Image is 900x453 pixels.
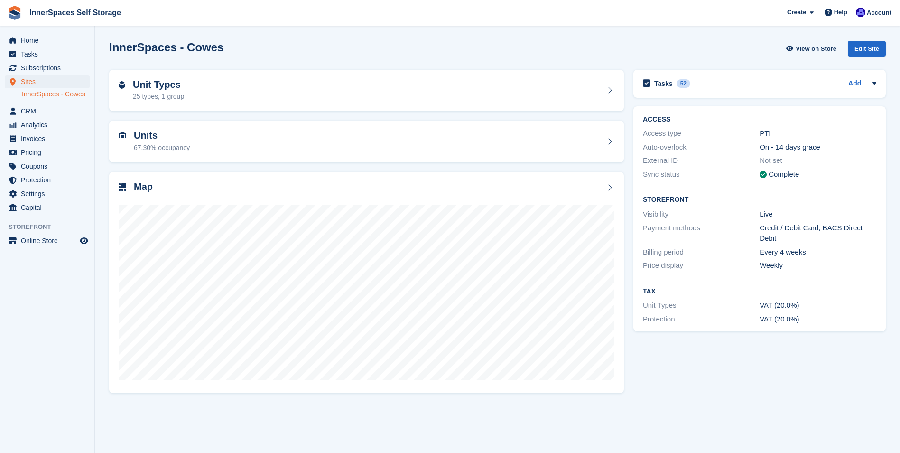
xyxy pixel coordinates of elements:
div: Edit Site [848,41,886,57]
span: Home [21,34,78,47]
div: Auto-overlock [643,142,760,153]
img: unit-icn-7be61d7bf1b0ce9d3e12c5938cc71ed9869f7b940bace4675aadf7bd6d80202e.svg [119,132,126,139]
a: menu [5,201,90,214]
a: Edit Site [848,41,886,60]
span: Capital [21,201,78,214]
a: Map [109,172,624,394]
div: VAT (20.0%) [760,300,876,311]
img: stora-icon-8386f47178a22dfd0bd8f6a31ec36ba5ce8667c1dd55bd0f319d3a0aa187defe.svg [8,6,22,20]
span: Sites [21,75,78,88]
div: External ID [643,155,760,166]
span: Protection [21,173,78,187]
div: Every 4 weeks [760,247,876,258]
h2: Tax [643,288,876,295]
a: menu [5,132,90,145]
span: Account [867,8,891,18]
div: 67.30% occupancy [134,143,190,153]
div: Protection [643,314,760,325]
div: Credit / Debit Card, BACS Direct Debit [760,223,876,244]
div: Unit Types [643,300,760,311]
span: Storefront [9,222,94,232]
div: Not set [760,155,876,166]
div: Billing period [643,247,760,258]
a: menu [5,118,90,132]
a: menu [5,146,90,159]
a: menu [5,104,90,118]
span: Settings [21,187,78,200]
div: Complete [769,169,799,180]
a: Preview store [78,235,90,246]
div: Sync status [643,169,760,180]
a: menu [5,61,90,75]
div: Weekly [760,260,876,271]
a: Add [848,78,861,89]
a: menu [5,173,90,187]
div: Payment methods [643,223,760,244]
a: menu [5,160,90,173]
a: View on Store [785,41,840,57]
div: On - 14 days grace [760,142,876,153]
img: unit-type-icn-2b2737a686de81e16bb02015468b77c625bbabd49415b5ef34ead5e3b44a266d.svg [119,81,125,89]
a: Units 67.30% occupancy [109,121,624,162]
img: map-icn-33ee37083ee616e46c38cad1a60f524a97daa1e2b2c8c0bc3eb3415660979fc1.svg [119,183,126,191]
a: menu [5,47,90,61]
span: Analytics [21,118,78,132]
a: menu [5,75,90,88]
span: Subscriptions [21,61,78,75]
a: InnerSpaces Self Storage [26,5,125,20]
h2: InnerSpaces - Cowes [109,41,223,54]
div: PTI [760,128,876,139]
span: Coupons [21,160,78,173]
a: InnerSpaces - Cowes [22,90,90,99]
span: Create [787,8,806,17]
a: menu [5,34,90,47]
h2: Storefront [643,196,876,204]
span: Help [834,8,847,17]
a: menu [5,187,90,200]
div: VAT (20.0%) [760,314,876,325]
h2: Tasks [654,79,673,88]
span: Invoices [21,132,78,145]
span: Pricing [21,146,78,159]
h2: Map [134,181,153,192]
a: menu [5,234,90,247]
div: Visibility [643,209,760,220]
div: Live [760,209,876,220]
img: Russell Harding [856,8,865,17]
div: Price display [643,260,760,271]
span: Online Store [21,234,78,247]
h2: Units [134,130,190,141]
div: 52 [677,79,690,88]
span: Tasks [21,47,78,61]
h2: ACCESS [643,116,876,123]
span: View on Store [796,44,836,54]
div: Access type [643,128,760,139]
div: 25 types, 1 group [133,92,184,102]
span: CRM [21,104,78,118]
a: Unit Types 25 types, 1 group [109,70,624,112]
h2: Unit Types [133,79,184,90]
